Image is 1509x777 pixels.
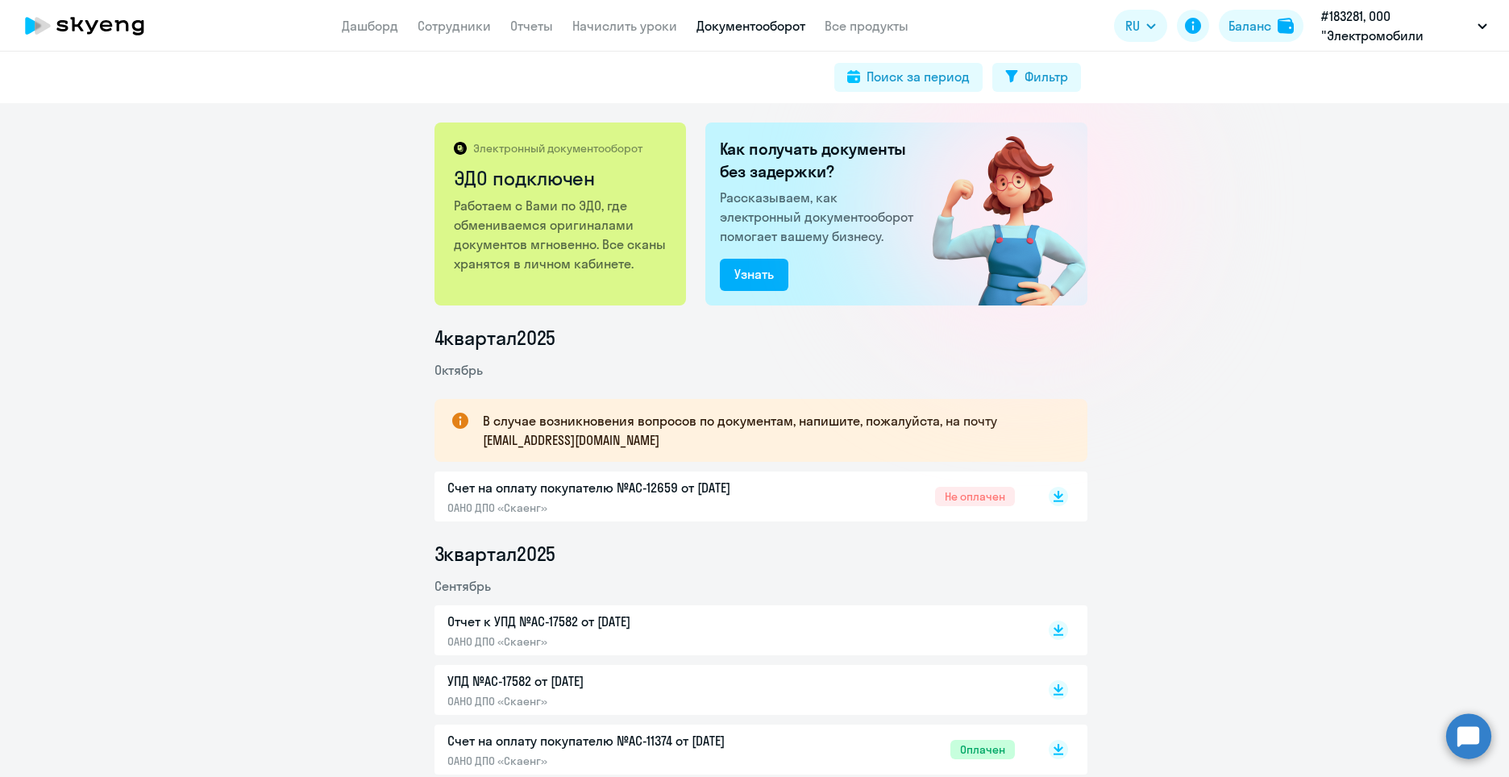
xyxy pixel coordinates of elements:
[950,740,1015,759] span: Оплачен
[434,362,483,378] span: Октябрь
[720,259,788,291] button: Узнать
[1125,16,1140,35] span: RU
[447,671,1015,708] a: УПД №AC-17582 от [DATE]ОАНО ДПО «Скаенг»
[434,541,1087,567] li: 3 квартал 2025
[935,487,1015,506] span: Не оплачен
[720,138,920,183] h2: Как получать документы без задержки?
[696,18,805,34] a: Документооборот
[1228,16,1271,35] div: Баланс
[454,165,669,191] h2: ЭДО подключен
[867,67,970,86] div: Поиск за период
[447,694,786,708] p: ОАНО ДПО «Скаенг»
[510,18,553,34] a: Отчеты
[1025,67,1068,86] div: Фильтр
[825,18,908,34] a: Все продукты
[720,188,920,246] p: Рассказываем, как электронный документооборот помогает вашему бизнесу.
[342,18,398,34] a: Дашборд
[447,731,786,750] p: Счет на оплату покупателю №AC-11374 от [DATE]
[434,578,491,594] span: Сентябрь
[418,18,491,34] a: Сотрудники
[1321,6,1471,45] p: #183281, ООО "Электромобили Мануфэкчуринг Рус"
[1278,18,1294,34] img: balance
[1114,10,1167,42] button: RU
[447,634,786,649] p: ОАНО ДПО «Скаенг»
[447,671,786,691] p: УПД №AC-17582 от [DATE]
[1219,10,1303,42] button: Балансbalance
[992,63,1081,92] button: Фильтр
[447,754,786,768] p: ОАНО ДПО «Скаенг»
[834,63,983,92] button: Поиск за период
[447,478,1015,515] a: Счет на оплату покупателю №AC-12659 от [DATE]ОАНО ДПО «Скаенг»Не оплачен
[483,411,1058,450] p: В случае возникновения вопросов по документам, напишите, пожалуйста, на почту [EMAIL_ADDRESS][DOM...
[434,325,1087,351] li: 4 квартал 2025
[1313,6,1495,45] button: #183281, ООО "Электромобили Мануфэкчуринг Рус"
[473,141,642,156] p: Электронный документооборот
[447,612,786,631] p: Отчет к УПД №AC-17582 от [DATE]
[447,501,786,515] p: ОАНО ДПО «Скаенг»
[447,731,1015,768] a: Счет на оплату покупателю №AC-11374 от [DATE]ОАНО ДПО «Скаенг»Оплачен
[734,264,774,284] div: Узнать
[906,123,1087,305] img: connected
[454,196,669,273] p: Работаем с Вами по ЭДО, где обмениваемся оригиналами документов мгновенно. Все сканы хранятся в л...
[572,18,677,34] a: Начислить уроки
[447,612,1015,649] a: Отчет к УПД №AC-17582 от [DATE]ОАНО ДПО «Скаенг»
[447,478,786,497] p: Счет на оплату покупателю №AC-12659 от [DATE]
